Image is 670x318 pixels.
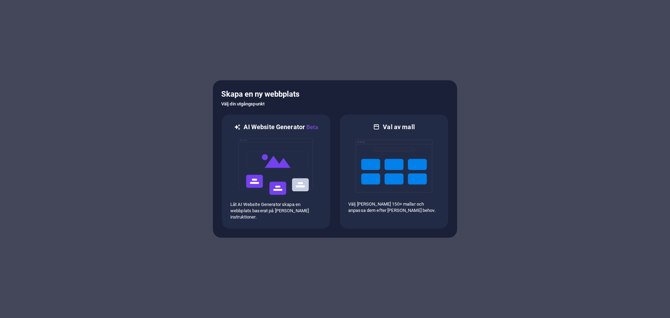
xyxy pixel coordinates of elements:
[383,123,415,131] h6: Val av mall
[221,100,449,108] h6: Välj din utgångspunkt
[221,114,331,229] div: AI Website GeneratorBetaaiLåt AI Website Generator skapa en webbplats baserat på [PERSON_NAME] in...
[348,201,440,214] p: Välj [PERSON_NAME] 150+ mallar och anpassa dem efter [PERSON_NAME] behov.
[221,89,449,100] h5: Skapa en ny webbplats
[305,124,318,131] span: Beta
[339,114,449,229] div: Val av mallVälj [PERSON_NAME] 150+ mallar och anpassa dem efter [PERSON_NAME] behov.
[244,123,318,132] h6: AI Website Generator
[238,132,314,201] img: ai
[230,201,322,220] p: Låt AI Website Generator skapa en webbplats baserat på [PERSON_NAME] instruktioner.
